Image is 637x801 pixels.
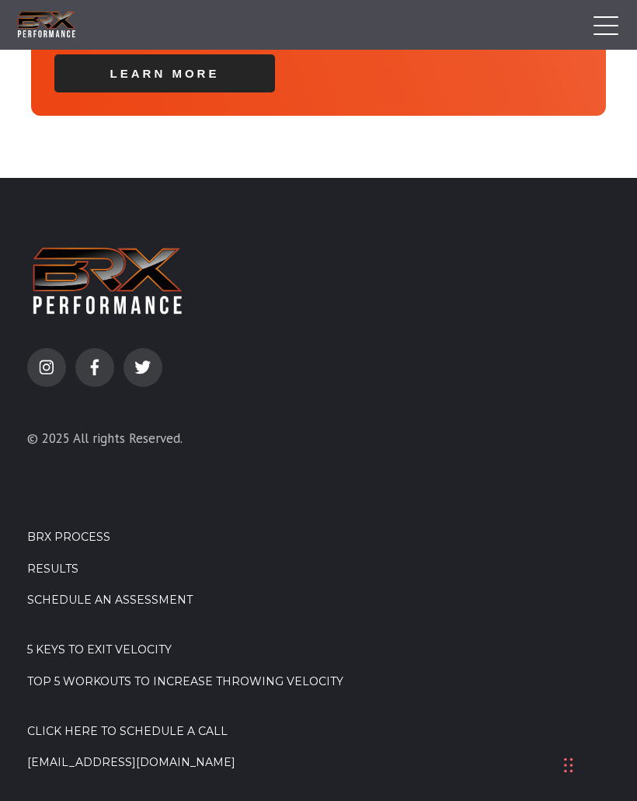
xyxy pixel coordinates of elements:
[27,643,610,705] div: Navigation Menu
[564,742,573,789] div: Drag
[27,562,610,577] a: Results
[27,724,610,740] a: Click Here To Schedule A Call
[27,643,610,658] a: 5 Keys to Exit Velocity
[408,633,637,801] iframe: Chat Widget
[27,674,610,690] a: Top 5 Workouts to Increase Throwing Velocity
[54,54,276,92] a: learn more
[27,593,610,608] a: Schedule an Assessment
[27,755,610,771] a: [EMAIL_ADDRESS][DOMAIN_NAME]
[27,530,610,625] div: Navigation Menu
[75,348,114,387] a: facebook-f
[27,240,188,322] img: BRX Transparent Logo-2
[16,9,78,40] img: BRX Transparent Logo-2
[124,348,162,387] a: twitter
[27,426,610,451] p: © 2025 All rights Reserved.
[27,530,610,545] a: BRX Process
[27,724,610,787] div: Navigation Menu
[27,348,66,387] a: instagram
